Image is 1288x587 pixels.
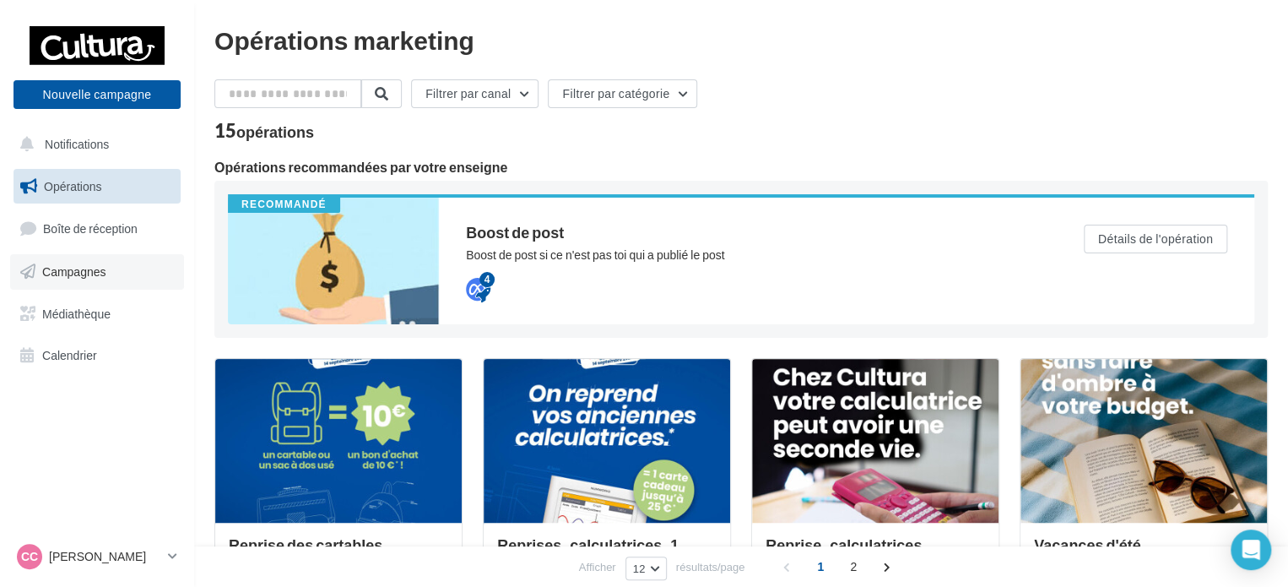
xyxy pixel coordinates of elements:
a: Boîte de réception [10,210,184,247]
span: Opérations [44,179,101,193]
a: CC [PERSON_NAME] [14,541,181,573]
button: Filtrer par catégorie [548,79,697,108]
div: Reprise des cartables [229,536,448,570]
span: 12 [633,562,646,575]
span: CC [21,548,38,565]
div: Reprise_calculatrices [766,536,985,570]
div: 15 [214,122,314,140]
button: 12 [625,557,667,580]
span: Boîte de réception [43,221,138,236]
a: Calendrier [10,338,184,373]
button: Nouvelle campagne [14,80,181,109]
button: Détails de l'opération [1084,225,1227,253]
a: Campagnes [10,254,184,290]
span: Médiathèque [42,306,111,320]
a: Opérations [10,169,184,204]
span: 2 [840,553,867,580]
div: Opérations marketing [214,27,1268,52]
div: Vacances d'été [1034,536,1253,570]
button: Filtrer par canal [411,79,538,108]
div: opérations [236,124,314,139]
span: Campagnes [42,264,106,279]
span: Notifications [45,137,109,151]
span: 1 [807,553,834,580]
div: Reprises_calculatrices_1 [497,536,717,570]
div: 4 [479,272,495,287]
a: Médiathèque [10,296,184,332]
div: Recommandé [228,198,340,213]
span: résultats/page [676,559,745,575]
div: Opérations recommandées par votre enseigne [214,160,1268,174]
p: [PERSON_NAME] [49,548,161,565]
div: Boost de post si ce n'est pas toi qui a publié le post [466,247,1016,264]
div: Open Intercom Messenger [1231,530,1271,570]
span: Calendrier [42,348,97,362]
span: Afficher [579,559,616,575]
button: Notifications [10,127,177,162]
div: Boost de post [466,225,1016,240]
